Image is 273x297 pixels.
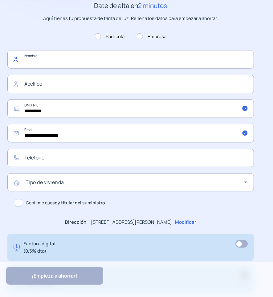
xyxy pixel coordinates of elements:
p: Factura digital [23,240,55,255]
label: Empresa [137,33,166,40]
span: (0,5% dto) [23,247,55,255]
p: [STREET_ADDRESS][PERSON_NAME] [91,219,172,226]
label: Particular [95,33,126,40]
mat-label: Tipo de vivienda [26,179,64,186]
h2: Date de alta en [7,1,254,11]
p: Dirección: [65,219,88,226]
span: Confirmo que [26,199,105,206]
img: digital-invoice.svg [14,240,20,255]
p: Aquí tienes tu propuesta de tarifa de luz. Rellena los datos para empezar a ahorrar. [7,15,254,22]
b: soy titular del suministro [52,200,105,206]
span: 2 minutos [138,1,167,10]
p: Modificar [175,219,196,226]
